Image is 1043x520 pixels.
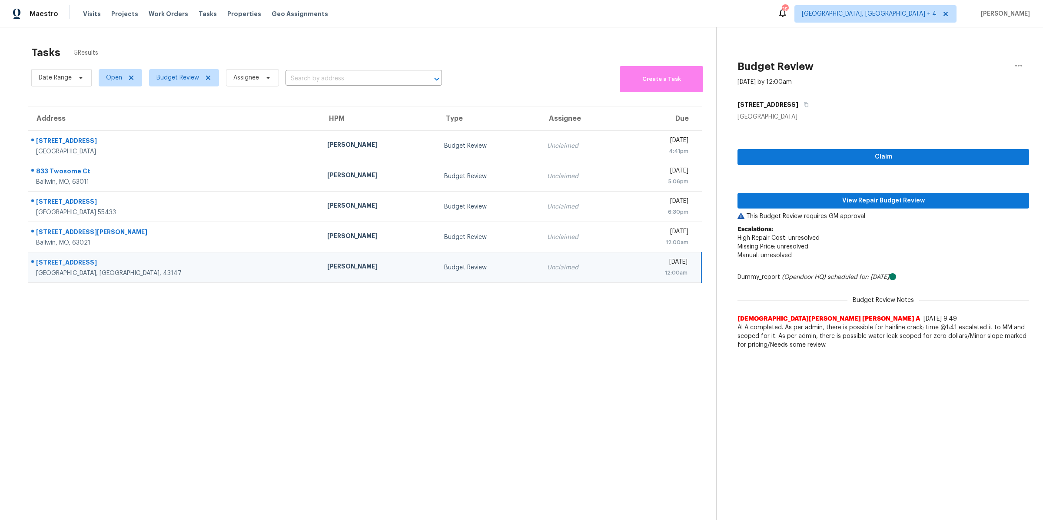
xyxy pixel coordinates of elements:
[111,10,138,18] span: Projects
[83,10,101,18] span: Visits
[620,66,703,92] button: Create a Task
[737,252,792,258] span: Manual: unresolved
[36,147,313,156] div: [GEOGRAPHIC_DATA]
[782,274,826,280] i: (Opendoor HQ)
[36,258,313,269] div: [STREET_ADDRESS]
[36,208,313,217] div: [GEOGRAPHIC_DATA] 55433
[547,172,615,181] div: Unclaimed
[744,152,1022,162] span: Claim
[629,147,688,156] div: 4:41pm
[106,73,122,82] span: Open
[802,10,937,18] span: [GEOGRAPHIC_DATA], [GEOGRAPHIC_DATA] + 4
[327,171,430,182] div: [PERSON_NAME]
[431,73,443,85] button: Open
[272,10,328,18] span: Geo Assignments
[28,106,320,131] th: Address
[547,142,615,150] div: Unclaimed
[540,106,622,131] th: Assignee
[30,10,58,18] span: Maestro
[36,228,313,238] div: [STREET_ADDRESS][PERSON_NAME]
[737,235,820,241] span: High Repair Cost: unresolved
[74,49,98,57] span: 5 Results
[227,10,261,18] span: Properties
[798,97,810,113] button: Copy Address
[629,208,688,216] div: 6:30pm
[737,323,1029,349] span: ALA completed. As per admin, there is possible for hairline crack; time @1:41 escalated it to MM ...
[444,202,533,211] div: Budget Review
[737,315,920,323] span: [DEMOGRAPHIC_DATA][PERSON_NAME] [PERSON_NAME] A
[327,232,430,242] div: [PERSON_NAME]
[737,100,798,109] h5: [STREET_ADDRESS]
[444,142,533,150] div: Budget Review
[547,202,615,211] div: Unclaimed
[737,244,808,250] span: Missing Price: unresolved
[437,106,540,131] th: Type
[286,72,418,86] input: Search by address
[444,233,533,242] div: Budget Review
[737,226,773,232] b: Escalations:
[629,268,688,277] div: 12:00am
[233,73,259,82] span: Assignee
[737,149,1029,165] button: Claim
[737,212,1029,221] p: This Budget Review requires GM approval
[782,5,788,14] div: 35
[744,195,1022,206] span: View Repair Budget Review
[36,197,313,208] div: [STREET_ADDRESS]
[737,78,792,86] div: [DATE] by 12:00am
[36,178,313,186] div: Ballwin, MO, 63011
[622,106,702,131] th: Due
[149,10,188,18] span: Work Orders
[629,227,688,238] div: [DATE]
[629,197,688,208] div: [DATE]
[629,177,688,186] div: 5:06pm
[156,73,199,82] span: Budget Review
[847,296,919,305] span: Budget Review Notes
[444,263,533,272] div: Budget Review
[624,74,699,84] span: Create a Task
[629,136,688,147] div: [DATE]
[444,172,533,181] div: Budget Review
[199,11,217,17] span: Tasks
[737,273,1029,282] div: Dummy_report
[737,62,814,71] h2: Budget Review
[737,193,1029,209] button: View Repair Budget Review
[36,269,313,278] div: [GEOGRAPHIC_DATA], [GEOGRAPHIC_DATA], 43147
[36,238,313,247] div: Ballwin, MO, 63021
[327,140,430,151] div: [PERSON_NAME]
[977,10,1030,18] span: [PERSON_NAME]
[36,136,313,147] div: [STREET_ADDRESS]
[923,316,957,322] span: [DATE] 9:49
[327,201,430,212] div: [PERSON_NAME]
[827,274,889,280] i: scheduled for: [DATE]
[36,167,313,178] div: 833 Twosome Ct
[629,166,688,177] div: [DATE]
[547,233,615,242] div: Unclaimed
[31,48,60,57] h2: Tasks
[629,238,688,247] div: 12:00am
[629,258,688,268] div: [DATE]
[737,113,1029,121] div: [GEOGRAPHIC_DATA]
[547,263,615,272] div: Unclaimed
[327,262,430,273] div: [PERSON_NAME]
[320,106,437,131] th: HPM
[39,73,72,82] span: Date Range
